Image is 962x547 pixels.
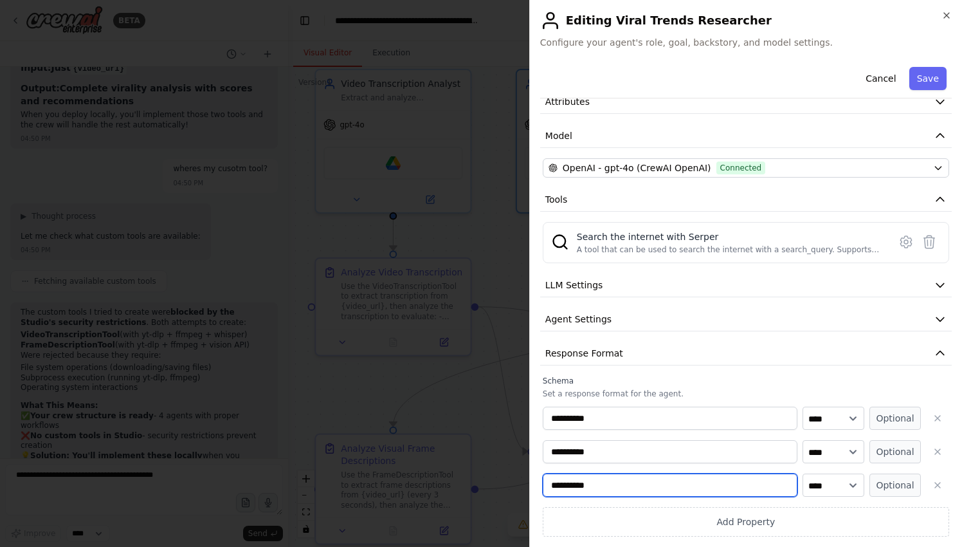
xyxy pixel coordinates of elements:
p: Set a response format for the agent. [543,389,949,399]
h2: Editing Viral Trends Researcher [540,10,952,31]
button: LLM Settings [540,273,952,297]
span: Tools [545,193,568,206]
div: Search the internet with Serper [577,230,882,243]
button: Delete property_1 [926,407,949,430]
button: Tools [540,188,952,212]
button: Optional [869,474,921,497]
button: OpenAI - gpt-4o (CrewAI OpenAI)Connected [543,158,949,178]
span: Response Format [545,347,623,360]
button: Optional [869,407,921,430]
label: Schema [543,376,949,386]
button: Agent Settings [540,308,952,331]
button: Save [909,67,947,90]
button: Optional [869,440,921,463]
span: LLM Settings [545,279,603,292]
button: Delete property_2 [926,440,949,463]
span: OpenAI - gpt-4o (CrewAI OpenAI) [563,162,711,174]
button: Response Format [540,342,952,366]
span: Attributes [545,95,590,108]
div: A tool that can be used to search the internet with a search_query. Supports different search typ... [577,245,882,255]
span: Model [545,129,572,142]
span: Configure your agent's role, goal, backstory, and model settings. [540,36,952,49]
button: Delete tool [918,230,941,254]
span: Connected [716,162,766,174]
img: SerperDevTool [551,233,569,251]
button: Configure tool [894,230,918,254]
button: Add Property [543,507,949,537]
button: Cancel [858,67,903,90]
button: Attributes [540,90,952,114]
span: Agent Settings [545,313,612,326]
button: Model [540,124,952,148]
button: Delete property_3 [926,474,949,497]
